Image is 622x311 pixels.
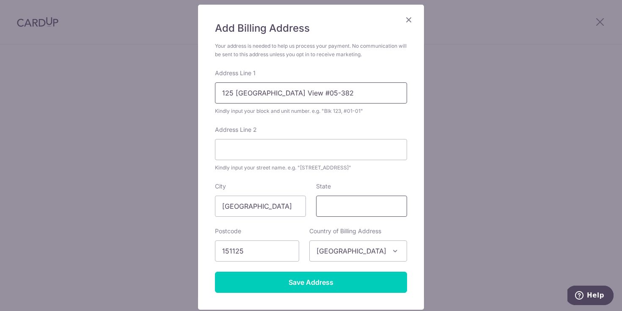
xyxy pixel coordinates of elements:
input: Save Address [215,272,407,293]
span: Singapore [309,240,407,262]
label: Postcode [215,227,241,235]
div: Kindly input your street name. e.g. "[STREET_ADDRESS]" [215,164,407,172]
iframe: Opens a widget where you can find more information [567,286,614,307]
label: State [316,182,331,191]
label: Country of Billing Address [309,227,381,235]
label: City [215,182,226,191]
div: Your address is needed to help us process your payment. No communication will be sent to this add... [215,42,407,59]
span: Singapore [310,241,407,261]
label: Address Line 2 [215,125,257,134]
span: Help [19,6,37,14]
label: Address Line 1 [215,69,256,77]
div: Kindly input your block and unit number. e.g. "Blk 123, #01-01" [215,107,407,115]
